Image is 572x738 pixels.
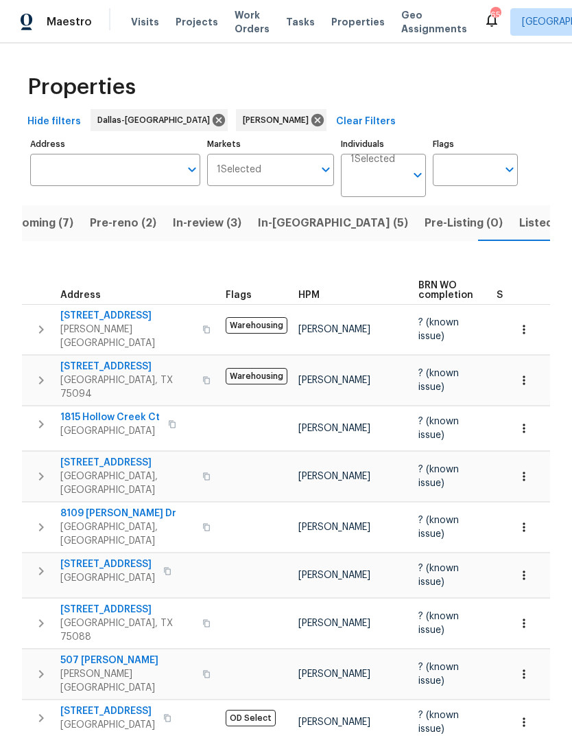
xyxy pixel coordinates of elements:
[298,669,370,679] span: [PERSON_NAME]
[60,424,160,438] span: [GEOGRAPHIC_DATA]
[408,165,427,185] button: Open
[298,619,370,628] span: [PERSON_NAME]
[176,15,218,29] span: Projects
[207,140,335,148] label: Markets
[60,557,155,571] span: [STREET_ADDRESS]
[60,603,194,616] span: [STREET_ADDRESS]
[226,368,287,384] span: Warehousing
[47,15,92,29] span: Maestro
[60,704,155,718] span: [STREET_ADDRESS]
[27,113,81,130] span: Hide filters
[418,612,459,635] span: ? (known issue)
[298,424,370,433] span: [PERSON_NAME]
[425,214,503,233] span: Pre-Listing (0)
[418,516,459,539] span: ? (known issue)
[226,317,287,334] span: Warehousing
[298,570,370,580] span: [PERSON_NAME]
[226,710,276,726] span: OD Select
[298,522,370,532] span: [PERSON_NAME]
[418,711,459,734] span: ? (known issue)
[60,520,194,548] span: [GEOGRAPHIC_DATA], [GEOGRAPHIC_DATA]
[418,417,459,440] span: ? (known issue)
[235,8,270,36] span: Work Orders
[331,109,401,135] button: Clear Filters
[350,154,395,165] span: 1 Selected
[60,470,194,497] span: [GEOGRAPHIC_DATA], [GEOGRAPHIC_DATA]
[27,80,136,94] span: Properties
[341,140,426,148] label: Individuals
[91,109,228,131] div: Dallas-[GEOGRAPHIC_DATA]
[60,654,194,667] span: 507 [PERSON_NAME]
[226,290,252,300] span: Flags
[298,717,370,727] span: [PERSON_NAME]
[331,15,385,29] span: Properties
[418,564,459,587] span: ? (known issue)
[60,507,194,520] span: 8109 [PERSON_NAME] Dr
[418,281,473,300] span: BRN WO completion
[60,616,194,644] span: [GEOGRAPHIC_DATA], TX 75088
[418,369,459,392] span: ? (known issue)
[418,465,459,488] span: ? (known issue)
[60,718,155,732] span: [GEOGRAPHIC_DATA]
[243,113,314,127] span: [PERSON_NAME]
[336,113,396,130] span: Clear Filters
[60,290,101,300] span: Address
[173,214,241,233] span: In-review (3)
[22,109,86,135] button: Hide filters
[97,113,215,127] span: Dallas-[GEOGRAPHIC_DATA]
[316,160,335,179] button: Open
[286,17,315,27] span: Tasks
[60,373,194,401] span: [GEOGRAPHIC_DATA], TX 75094
[418,662,459,686] span: ? (known issue)
[60,309,194,323] span: [STREET_ADDRESS]
[298,472,370,481] span: [PERSON_NAME]
[418,318,459,341] span: ? (known issue)
[60,571,155,585] span: [GEOGRAPHIC_DATA]
[217,164,261,176] span: 1 Selected
[182,160,202,179] button: Open
[60,360,194,373] span: [STREET_ADDRESS]
[298,325,370,334] span: [PERSON_NAME]
[500,160,519,179] button: Open
[60,456,194,470] span: [STREET_ADDRESS]
[258,214,408,233] span: In-[GEOGRAPHIC_DATA] (5)
[60,323,194,350] span: [PERSON_NAME][GEOGRAPHIC_DATA]
[401,8,467,36] span: Geo Assignments
[298,290,320,300] span: HPM
[131,15,159,29] span: Visits
[490,8,500,22] div: 65
[497,290,541,300] span: Summary
[60,667,194,695] span: [PERSON_NAME][GEOGRAPHIC_DATA]
[60,411,160,424] span: 1815 Hollow Creek Ct
[90,214,156,233] span: Pre-reno (2)
[30,140,200,148] label: Address
[433,140,518,148] label: Flags
[236,109,326,131] div: [PERSON_NAME]
[298,376,370,385] span: [PERSON_NAME]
